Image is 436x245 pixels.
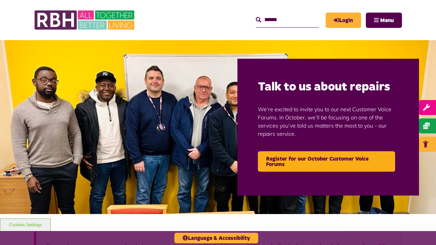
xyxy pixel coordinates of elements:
p: We’re excited to invite you to our next Customer Voice Forums. In October, we’ll be focusing on o... [258,95,399,148]
img: RBH [34,7,136,33]
h2: Talk to us about repairs [258,79,399,95]
button: Language & Accessibility [174,233,258,243]
a: Register for our October Customer Voice Forums [258,151,395,172]
span: Menu [380,18,394,23]
button: Navigation [366,13,402,28]
a: MyRBH [326,13,361,28]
